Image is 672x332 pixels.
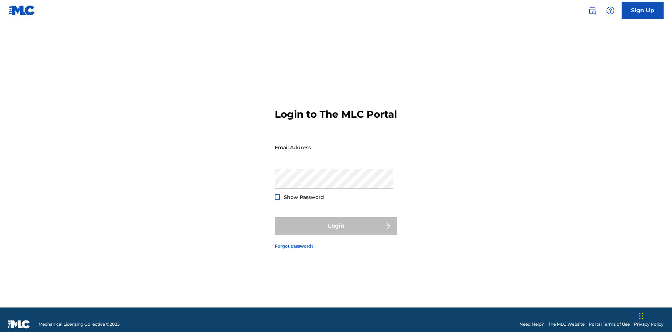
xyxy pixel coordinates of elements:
[606,6,615,15] img: help
[588,6,596,15] img: search
[519,321,544,327] a: Need Help?
[38,321,120,327] span: Mechanical Licensing Collective © 2025
[622,2,664,19] a: Sign Up
[639,305,643,326] div: Drag
[548,321,584,327] a: The MLC Website
[275,243,314,249] a: Forgot password?
[284,194,324,200] span: Show Password
[634,321,664,327] a: Privacy Policy
[8,320,30,328] img: logo
[603,4,617,18] div: Help
[589,321,630,327] a: Portal Terms of Use
[8,5,35,15] img: MLC Logo
[637,298,672,332] iframe: Chat Widget
[585,4,599,18] a: Public Search
[275,108,397,120] h3: Login to The MLC Portal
